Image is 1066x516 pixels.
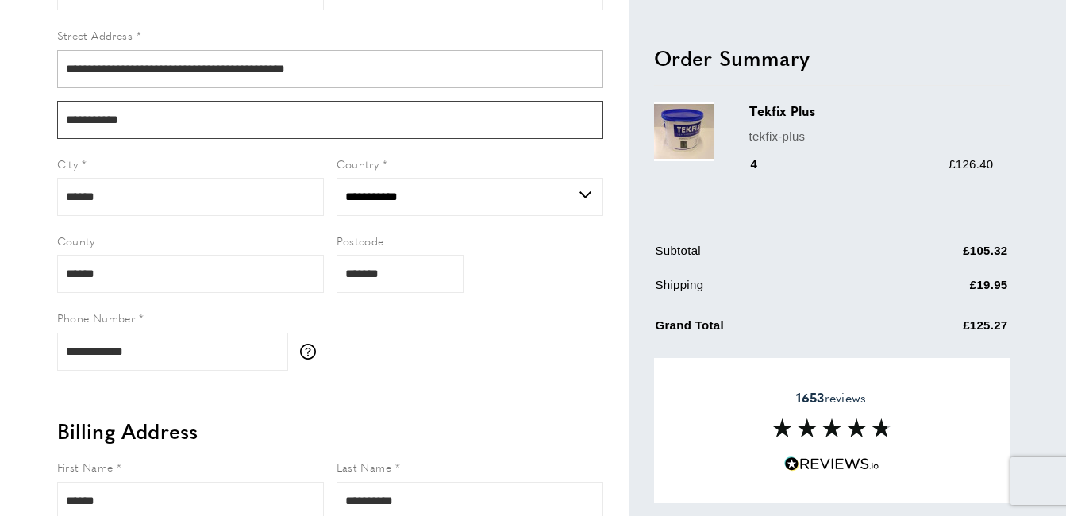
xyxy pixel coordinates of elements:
span: reviews [796,389,866,405]
img: Reviews.io 5 stars [784,456,879,472]
span: £126.40 [949,156,993,170]
span: County [57,233,95,248]
button: More information [300,344,324,360]
p: tekfix-plus [749,126,994,145]
img: Reviews section [772,418,891,437]
strong: 1653 [796,387,824,406]
span: Last Name [337,459,392,475]
td: £105.32 [869,241,1008,271]
h3: Tekfix Plus [749,102,994,120]
span: Phone Number [57,310,136,325]
div: 4 [749,154,780,173]
span: Country [337,156,379,171]
h2: Order Summary [654,43,1010,71]
span: First Name [57,459,114,475]
span: Postcode [337,233,384,248]
img: Tekfix Plus [654,102,714,161]
td: Subtotal [656,241,868,271]
td: Shipping [656,275,868,306]
td: Grand Total [656,312,868,346]
h2: Billing Address [57,417,603,445]
span: Street Address [57,27,133,43]
span: City [57,156,79,171]
td: £19.95 [869,275,1008,306]
td: £125.27 [869,312,1008,346]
